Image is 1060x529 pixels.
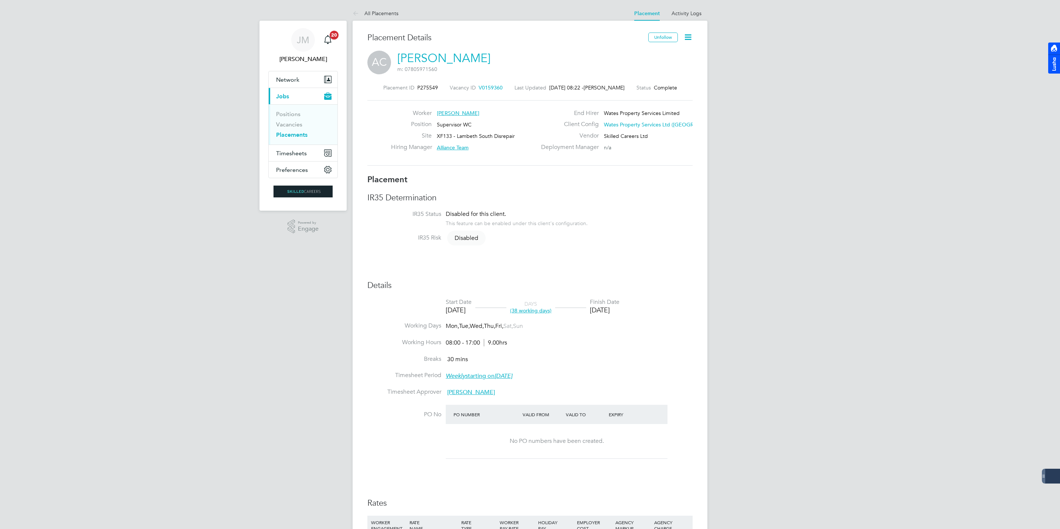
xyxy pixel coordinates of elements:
[367,193,693,203] h3: IR35 Determination
[391,143,432,151] label: Hiring Manager
[269,162,337,178] button: Preferences
[269,145,337,161] button: Timesheets
[446,339,507,347] div: 08:00 - 17:00
[391,132,432,140] label: Site
[298,226,319,232] span: Engage
[537,143,599,151] label: Deployment Manager
[383,84,414,91] label: Placement ID
[367,372,441,379] label: Timesheet Period
[446,298,472,306] div: Start Date
[447,356,468,363] span: 30 mins
[446,372,465,380] em: Weekly
[276,76,299,83] span: Network
[446,218,588,227] div: This feature can be enabled under this client's configuration.
[537,121,599,128] label: Client Config
[437,121,472,128] span: Supervisor WC
[607,408,650,421] div: Expiry
[367,174,408,184] b: Placement
[648,33,678,42] button: Unfollow
[391,121,432,128] label: Position
[276,121,302,128] a: Vacancies
[604,144,611,151] span: n/a
[604,110,680,116] span: Wates Property Services Limited
[510,307,551,314] span: (38 working days)
[269,71,337,88] button: Network
[268,28,338,64] a: JM[PERSON_NAME]
[514,84,546,91] label: Last Updated
[367,411,441,418] label: PO No
[288,220,319,234] a: Powered byEngage
[276,111,300,118] a: Positions
[330,31,339,40] span: 20
[447,231,486,245] span: Disabled
[537,132,599,140] label: Vendor
[367,210,441,218] label: IR35 Status
[367,339,441,346] label: Working Hours
[437,144,469,151] span: Alliance Team
[584,84,625,91] span: [PERSON_NAME]
[269,88,337,104] button: Jobs
[495,372,512,380] em: [DATE]
[654,84,677,91] span: Complete
[276,166,308,173] span: Preferences
[503,322,513,330] span: Sat,
[590,298,619,306] div: Finish Date
[604,133,648,139] span: Skilled Careers Ltd
[367,234,441,242] label: IR35 Risk
[634,10,660,17] a: Placement
[367,51,391,74] span: AC
[513,322,523,330] span: Sun
[521,408,564,421] div: Valid From
[636,84,651,91] label: Status
[446,322,459,330] span: Mon,
[537,109,599,117] label: End Hirer
[367,498,693,509] h3: Rates
[259,21,347,211] nav: Main navigation
[446,306,472,314] div: [DATE]
[367,280,693,291] h3: Details
[276,93,289,100] span: Jobs
[276,131,308,138] a: Placements
[353,10,398,17] a: All Placements
[269,104,337,145] div: Jobs
[470,322,484,330] span: Wed,
[268,186,338,197] a: Go to home page
[437,110,479,116] span: [PERSON_NAME]
[417,84,438,91] span: P275549
[274,186,333,197] img: skilledcareers-logo-retina.png
[276,150,307,157] span: Timesheets
[320,28,335,52] a: 20
[564,408,607,421] div: Valid To
[459,322,470,330] span: Tue,
[479,84,503,91] span: V0159360
[450,84,476,91] label: Vacancy ID
[506,301,555,314] div: DAYS
[495,322,503,330] span: Fri,
[268,55,338,64] span: Jack McMurray
[367,322,441,330] label: Working Days
[484,339,507,346] span: 9.00hrs
[590,306,619,314] div: [DATE]
[452,408,521,421] div: PO Number
[391,109,432,117] label: Worker
[446,210,506,218] span: Disabled for this client.
[453,437,660,445] div: No PO numbers have been created.
[446,372,512,380] span: starting on
[298,220,319,226] span: Powered by
[397,66,437,72] span: m: 07805971560
[672,10,701,17] a: Activity Logs
[447,389,495,396] span: [PERSON_NAME]
[484,322,495,330] span: Thu,
[367,33,643,43] h3: Placement Details
[549,84,584,91] span: [DATE] 08:22 -
[397,51,490,65] a: [PERSON_NAME]
[367,388,441,396] label: Timesheet Approver
[297,35,309,45] span: JM
[367,355,441,363] label: Breaks
[604,121,731,128] span: Wates Property Services Ltd ([GEOGRAPHIC_DATA]…
[437,133,515,139] span: XF133 - Lambeth South Disrepair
